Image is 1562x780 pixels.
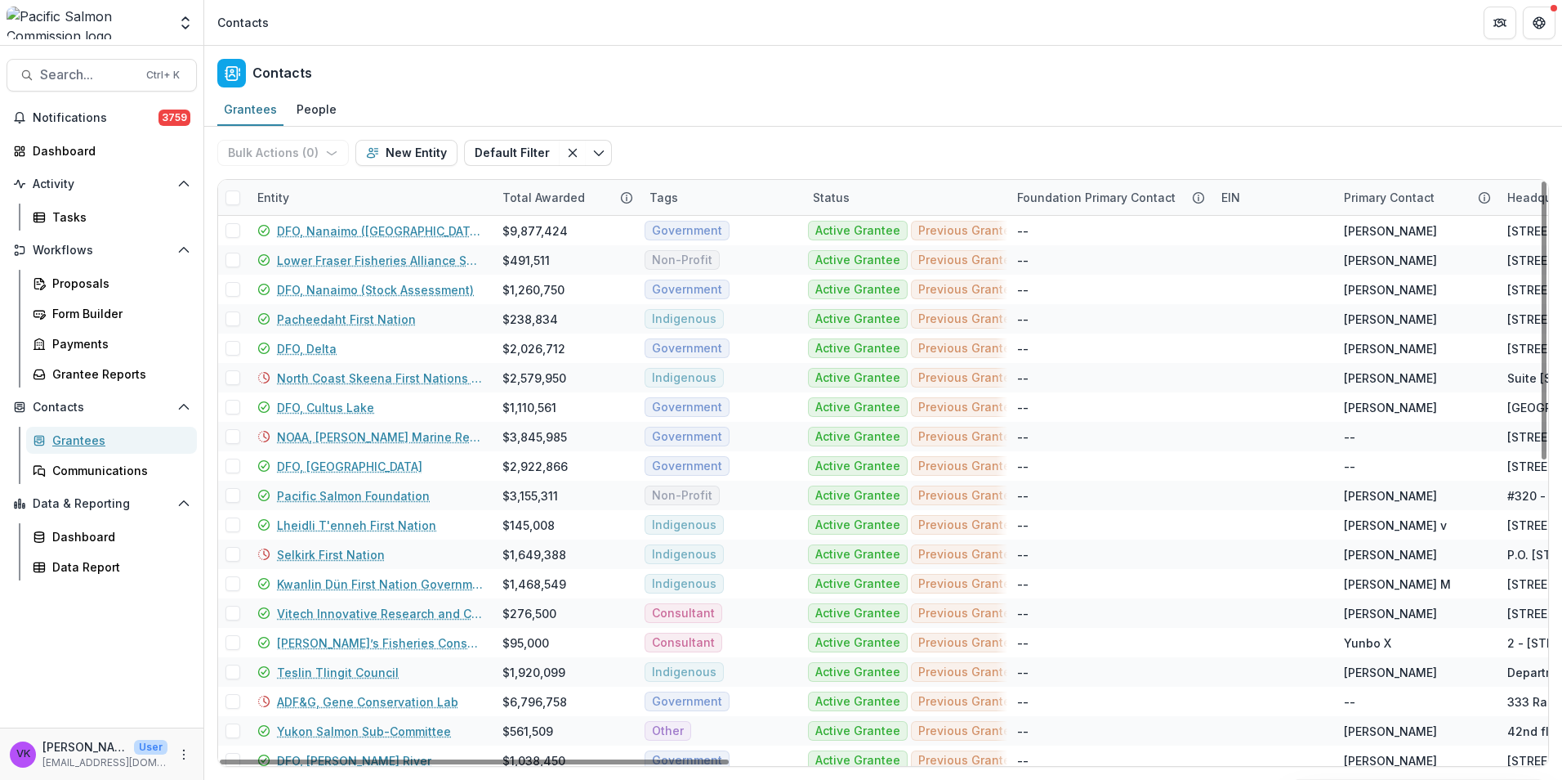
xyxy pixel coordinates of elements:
[502,546,566,563] div: $1,649,388
[1344,752,1437,769] div: [PERSON_NAME]
[640,180,803,215] div: Tags
[815,518,900,532] span: Active Grantee
[277,458,422,475] a: DFO, [GEOGRAPHIC_DATA]
[1017,311,1029,328] div: --
[33,142,184,159] div: Dashboard
[1344,340,1437,357] div: [PERSON_NAME]
[52,432,184,449] div: Grantees
[502,311,558,328] div: $238,834
[277,546,385,563] a: Selkirk First Nation
[640,189,688,206] div: Tags
[248,189,299,206] div: Entity
[803,180,1007,215] div: Status
[277,340,337,357] a: DFO, Delta
[277,634,483,652] a: [PERSON_NAME]’s Fisheries Consulting
[52,275,184,292] div: Proposals
[7,394,197,420] button: Open Contacts
[52,528,184,545] div: Dashboard
[277,311,416,328] a: Pacheedaht First Nation
[815,577,900,591] span: Active Grantee
[277,399,374,416] a: DFO, Cultus Lake
[277,693,458,711] a: ADF&G, Gene Conservation Lab
[1017,664,1029,681] div: --
[652,518,716,532] span: Indigenous
[815,459,900,473] span: Active Grantee
[7,105,197,131] button: Notifications3759
[26,361,197,388] a: Grantee Reports
[1017,634,1029,652] div: --
[1017,723,1029,740] div: --
[1344,370,1437,387] div: [PERSON_NAME]
[502,517,555,534] div: $145,008
[502,399,556,416] div: $1,110,561
[918,577,1018,591] span: Previous Grantee
[217,97,283,121] div: Grantees
[560,140,586,166] button: Clear filter
[502,458,568,475] div: $2,922,866
[815,666,900,679] span: Active Grantee
[815,253,900,267] span: Active Grantee
[502,281,565,298] div: $1,260,750
[815,754,900,768] span: Active Grantee
[211,11,275,34] nav: breadcrumb
[52,305,184,322] div: Form Builder
[1344,487,1437,504] div: [PERSON_NAME]
[217,140,349,166] button: Bulk Actions (0)
[918,666,1018,679] span: Previous Grantee
[1017,252,1029,269] div: --
[26,554,197,581] a: Data Report
[493,180,640,215] div: Total Awarded
[815,607,900,621] span: Active Grantee
[42,755,167,770] p: [EMAIL_ADDRESS][DOMAIN_NAME]
[652,489,712,503] span: Non-Profit
[33,111,158,125] span: Notifications
[1344,517,1447,534] div: [PERSON_NAME] v
[652,401,722,415] span: Government
[1017,576,1029,593] div: --
[652,371,716,385] span: Indigenous
[502,487,558,504] div: $3,155,311
[1212,180,1334,215] div: EIN
[815,401,900,415] span: Active Grantee
[918,371,1018,385] span: Previous Grantee
[1344,576,1451,593] div: [PERSON_NAME] M
[1017,281,1029,298] div: --
[815,224,900,238] span: Active Grantee
[652,342,722,356] span: Government
[502,723,553,740] div: $561,509
[40,67,136,83] span: Search...
[1344,634,1391,652] div: Yunbo X
[1344,546,1437,563] div: [PERSON_NAME]
[1344,693,1355,711] div: --
[1344,664,1437,681] div: [PERSON_NAME]
[277,252,483,269] a: Lower Fraser Fisheries Alliance Society
[277,222,483,240] a: DFO, Nanaimo ([GEOGRAPHIC_DATA])
[464,140,560,166] button: Default Filter
[217,94,283,126] a: Grantees
[502,428,567,446] div: $3,845,985
[502,605,556,622] div: $276,500
[26,300,197,327] a: Form Builder
[815,283,900,297] span: Active Grantee
[502,752,565,769] div: $1,038,450
[1344,723,1437,740] div: [PERSON_NAME]
[52,208,184,226] div: Tasks
[815,371,900,385] span: Active Grantee
[918,636,1018,650] span: Previous Grantee
[1017,752,1029,769] div: --
[1484,7,1516,39] button: Partners
[26,427,197,454] a: Grantees
[1344,281,1437,298] div: [PERSON_NAME]
[290,94,343,126] a: People
[33,401,171,415] span: Contacts
[26,330,197,357] a: Payments
[918,489,1018,503] span: Previous Grantee
[277,605,483,622] a: Vitech Innovative Research and Consulting
[652,430,722,444] span: Government
[277,281,474,298] a: DFO, Nanaimo (Stock Assessment)
[33,244,171,258] span: Workflows
[1334,180,1497,215] div: Primary Contact
[277,664,399,681] a: Teslin Tlingit Council
[277,428,483,446] a: NOAA, [PERSON_NAME] Marine Research Institute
